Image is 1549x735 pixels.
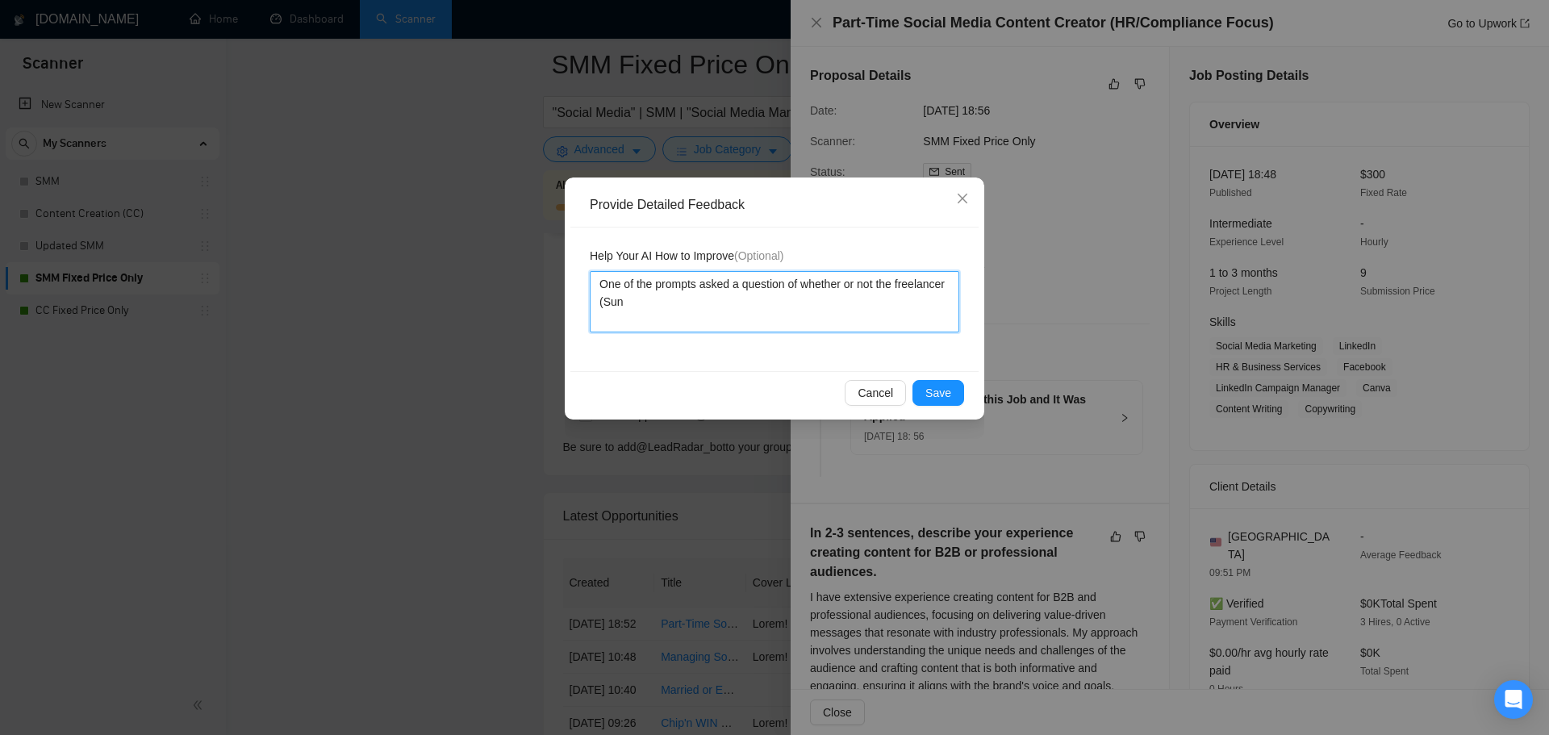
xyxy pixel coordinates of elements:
div: Provide Detailed Feedback [590,196,971,214]
span: close [956,192,969,205]
div: Open Intercom Messenger [1494,680,1533,719]
span: Cancel [858,384,893,402]
span: (Optional) [734,249,783,262]
span: Save [925,384,951,402]
button: Cancel [845,380,906,406]
button: Save [912,380,964,406]
button: Close [941,177,984,221]
textarea: One of the prompts asked a question of whether or not the freelancer (Su [590,271,959,332]
span: Help Your AI How to Improve [590,247,783,265]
